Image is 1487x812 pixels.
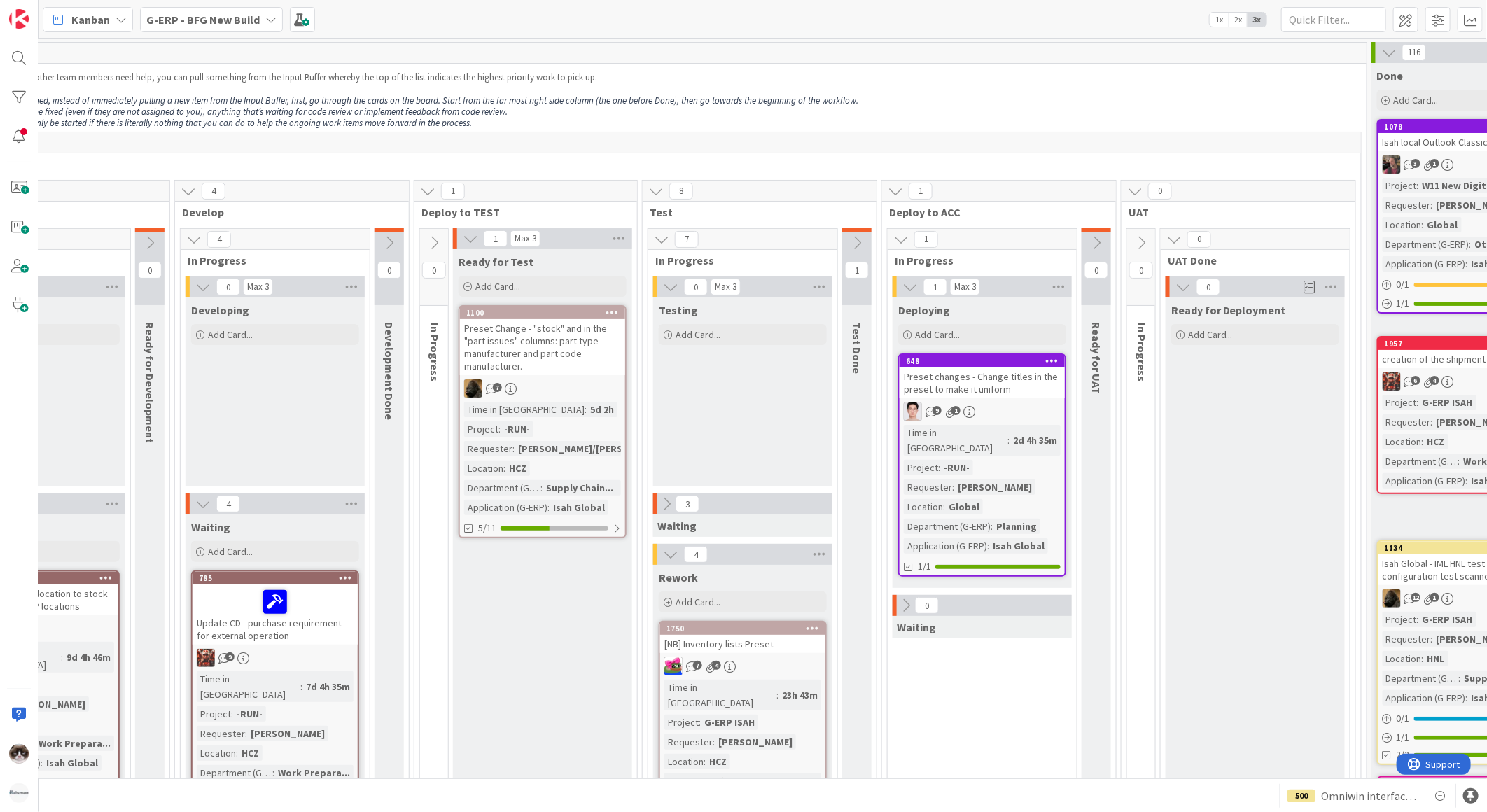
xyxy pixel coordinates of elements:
div: [PERSON_NAME]/[PERSON_NAME]... [515,441,682,456]
span: : [1422,651,1424,666]
img: JK [1383,372,1401,391]
div: Application (G-ERP) [1383,256,1466,272]
span: : [1466,690,1468,706]
span: 4 [202,183,225,199]
span: 1 [923,279,947,295]
div: Work Prepara... [35,736,114,751]
div: Supply Chain... [743,773,817,789]
div: Location [904,499,943,514]
div: Requester [1383,631,1431,647]
span: Deploying [898,303,950,317]
div: HCZ [706,754,730,769]
span: : [540,480,543,496]
span: 3 [676,496,699,512]
div: 1750[NB] Inventory lists Preset [660,622,825,653]
div: Location [197,745,236,761]
span: 1 [1430,593,1439,602]
span: : [1466,256,1468,272]
div: Time in [GEOGRAPHIC_DATA] [664,680,776,710]
div: 2d 4h 35m [1010,433,1061,448]
span: Omniwin interface HCN Test [1321,787,1420,804]
span: Rework [659,570,698,584]
span: : [1431,414,1433,430]
span: Waiting [657,519,697,533]
span: Ready for Test [459,255,533,269]
span: : [713,734,715,750]
div: Project [1383,178,1417,193]
span: Add Card... [208,328,253,341]
span: : [938,460,940,475]
div: G-ERP ISAH [1419,395,1476,410]
span: In Progress [1135,323,1149,381]
img: ND [464,379,482,398]
span: 0 [1084,262,1108,279]
span: : [1466,473,1468,489]
span: Add Card... [1394,94,1439,106]
div: 1750 [666,624,825,633]
span: Test [650,205,859,219]
div: Requester [197,726,245,741]
span: : [1417,178,1419,193]
span: : [1417,395,1419,410]
div: Department (G-ERP) [197,765,272,780]
div: Project [904,460,938,475]
span: : [512,441,515,456]
span: Ready for UAT [1089,322,1103,394]
div: Requester [904,479,952,495]
span: : [61,650,63,665]
span: : [1417,612,1419,627]
div: 500 [1287,790,1315,802]
div: 9d 4h 46m [63,650,114,665]
div: [PERSON_NAME] [247,726,328,741]
span: 1 [914,231,938,248]
b: G-ERP - BFG New Build [146,13,260,27]
span: Development Done [382,322,396,420]
span: Waiting [897,620,936,634]
span: 0 [138,262,162,279]
div: Max 3 [515,235,536,242]
div: HCZ [505,461,530,476]
div: Isah Global [550,500,608,515]
div: Application (G-ERP) [1383,690,1466,706]
span: : [1459,671,1461,686]
span: 7 [493,383,502,392]
div: Department (G-ERP) [464,480,540,496]
img: JK [664,657,683,675]
div: ll [900,402,1065,421]
div: 785Update CD - purchase requirement for external operation [193,572,358,645]
span: Waiting [191,520,230,534]
span: Test Done [850,322,864,374]
div: Department (G-ERP) [1383,671,1459,686]
span: Add Card... [1188,328,1233,341]
span: : [952,479,954,495]
div: Requester [1383,414,1431,430]
span: : [1431,631,1433,647]
div: Max 3 [715,283,736,290]
span: 4 [712,661,721,670]
div: Project [464,421,498,437]
div: Time in [GEOGRAPHIC_DATA] [464,402,585,417]
div: Requester [464,441,512,456]
div: Preset changes - Change titles in the preset to make it uniform [900,367,1065,398]
div: Time in [GEOGRAPHIC_DATA] [197,671,300,702]
div: Preset Change - "stock" and in the "part issues" columns: part type manufacturer and part code ma... [460,319,625,375]
div: 1100Preset Change - "stock" and in the "part issues" columns: part type manufacturer and part cod... [460,307,625,375]
div: Project [197,706,231,722]
div: Location [664,754,704,769]
div: Department (G-ERP) [664,773,741,789]
div: 7d 4h 35m [302,679,354,694]
span: : [503,461,505,476]
img: JK [197,649,215,667]
span: 0 / 1 [1397,277,1410,292]
span: In Progress [188,253,352,267]
span: 1/1 [918,559,931,574]
div: HCZ [1424,434,1448,449]
span: 0 [1148,183,1172,199]
div: Max 3 [954,283,976,290]
span: 8 [669,183,693,199]
span: : [1422,434,1424,449]
div: -RUN- [233,706,266,722]
span: Add Card... [676,596,720,608]
span: : [272,765,274,780]
span: Add Card... [915,328,960,341]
